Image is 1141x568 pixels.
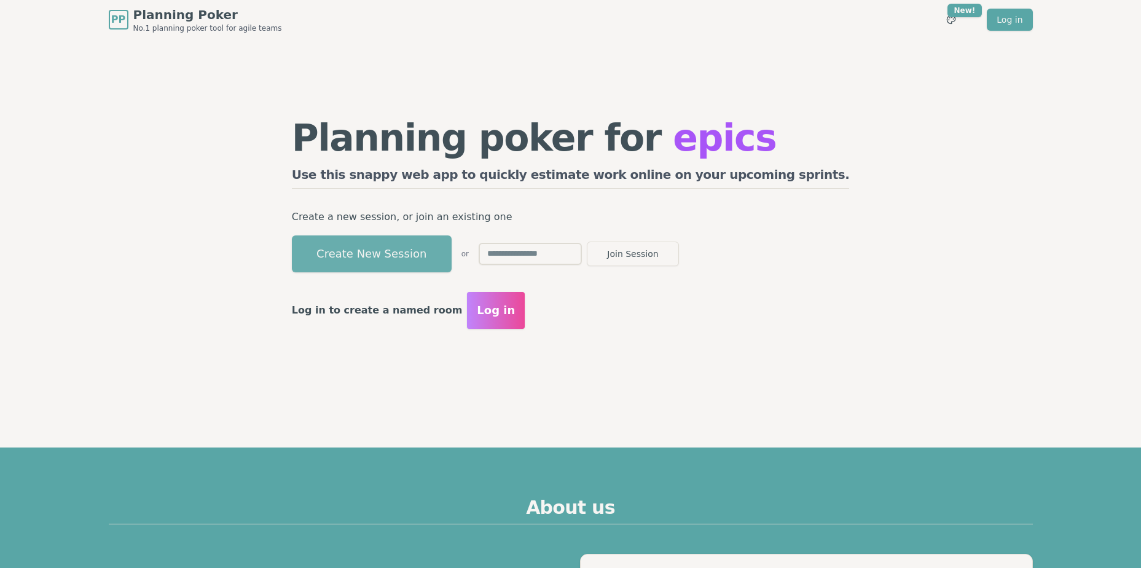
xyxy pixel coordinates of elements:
span: Planning Poker [133,6,282,23]
span: or [461,249,469,259]
h2: About us [109,497,1033,524]
span: PP [111,12,125,27]
button: Join Session [587,242,679,266]
button: New! [940,9,962,31]
a: PPPlanning PokerNo.1 planning poker tool for agile teams [109,6,282,33]
span: No.1 planning poker tool for agile teams [133,23,282,33]
div: New! [947,4,982,17]
span: epics [673,116,776,159]
button: Log in [467,292,525,329]
span: Log in [477,302,515,319]
h2: Use this snappy web app to quickly estimate work online on your upcoming sprints. [292,166,850,189]
p: Log in to create a named room [292,302,463,319]
h1: Planning poker for [292,119,850,156]
a: Log in [987,9,1032,31]
p: Create a new session, or join an existing one [292,208,850,226]
button: Create New Session [292,235,452,272]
